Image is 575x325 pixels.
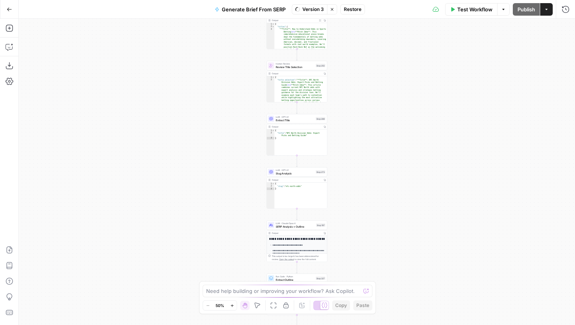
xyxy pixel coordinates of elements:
div: Step 289 [316,117,325,120]
div: Step 273 [316,170,325,174]
div: 1 [267,23,275,26]
div: 1 [267,183,275,185]
div: 3 [267,188,275,190]
div: Output [272,125,321,128]
g: Edge from step_202 to step_289 [296,102,298,114]
span: Toggle code folding, rows 1 through 3 [272,129,275,132]
g: Edge from step_214 to step_202 [296,49,298,61]
span: Copy the output [279,258,294,260]
div: Step 327 [316,277,325,280]
span: Publish [517,5,535,13]
div: Output [272,19,316,22]
span: LLM · Claude Opus 4 [276,222,314,225]
div: 3 [267,137,275,140]
button: Publish [513,3,540,16]
span: LLM · GPT-4.1 [276,115,314,119]
div: Step 197 [316,223,325,227]
div: This output is too large & has been abbreviated for review. to view the full content. [272,255,325,261]
span: Toggle code folding, rows 2 through 8 [272,25,275,28]
span: Toggle code folding, rows 1 through 3 [272,183,275,185]
div: 2 [267,185,275,188]
span: SERP Analysis + Outline [276,224,314,228]
span: Restore [344,6,361,13]
span: Generate Brief From SERP [222,5,286,13]
button: Copy [332,300,350,311]
div: 2 [267,132,275,137]
span: Paste [356,302,369,309]
div: 1 [267,76,275,79]
button: Generate Brief From SERP [210,3,290,16]
div: Output [272,232,321,235]
div: 3 [267,28,275,69]
span: Copy [335,302,347,309]
span: Test Workflow [457,5,492,13]
button: Version 3 [292,4,327,14]
div: LLM · GPT-4.1Slug AnalysisStep 273Output{ "slug":"nfc-north-odds"} [267,167,327,209]
span: Version 3 [302,6,324,13]
div: 2 [267,25,275,28]
span: Toggle code folding, rows 1 through 9 [272,23,275,26]
g: Edge from step_289 to step_273 [296,156,298,167]
span: Extract Outline [276,278,314,282]
span: Review Title Selection [276,65,314,69]
span: LLM · GPT-4.1 [276,169,314,172]
button: Paste [353,300,372,311]
span: Slug Analysis [276,171,314,175]
div: Output [272,72,321,75]
div: Human ReviewReview Title SelectionStep 202Output{ "title_selection":"**Title**: NFC North Divisio... [267,61,327,102]
span: Run Code · Python [276,275,314,278]
span: 50% [216,302,224,309]
span: Human Review [276,62,314,65]
button: Restore [340,4,365,14]
g: Edge from step_197 to step_327 [296,262,298,273]
span: Extract Title [276,118,314,122]
span: Toggle code folding, rows 1 through 3 [272,76,275,79]
div: Output [272,178,321,181]
button: Test Workflow [445,3,497,16]
div: 2 [267,79,275,114]
g: Edge from step_273 to step_197 [296,209,298,220]
div: Output{ "titles":[ "**Title**: How to Understand Odds in Sports Betting\n\n**Pitch Idea**: This c... [267,8,327,49]
div: Step 202 [316,64,325,67]
div: 1 [267,129,275,132]
div: LLM · GPT-4.1Extract TitleStep 289Output{ "title":"NFC North Division Odds: Expert Picks and Bett... [267,114,327,156]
